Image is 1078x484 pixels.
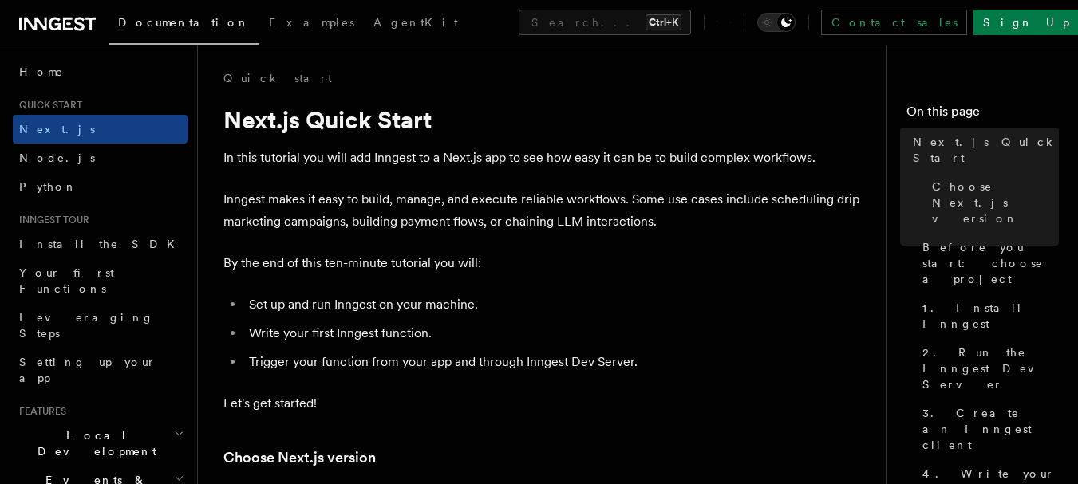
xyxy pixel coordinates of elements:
span: Features [13,405,66,418]
a: Quick start [223,70,332,86]
span: Setting up your app [19,356,156,384]
span: Install the SDK [19,238,184,250]
button: Toggle dark mode [757,13,796,32]
span: Quick start [13,99,82,112]
button: Local Development [13,421,188,466]
a: Documentation [109,5,259,45]
kbd: Ctrl+K [646,14,681,30]
span: 2. Run the Inngest Dev Server [922,344,1059,392]
span: Python [19,180,77,193]
li: Set up and run Inngest on your machine. [244,293,862,316]
a: 3. Create an Inngest client [916,399,1059,459]
a: Home [13,57,188,86]
span: AgentKit [373,16,458,29]
a: Node.js [13,144,188,172]
span: 1. Install Inngest [922,300,1059,332]
span: Leveraging Steps [19,311,154,340]
a: Next.js Quick Start [906,128,1059,172]
a: Choose Next.js version [223,447,376,469]
a: Install the SDK [13,230,188,258]
h4: On this page [906,102,1059,128]
span: Next.js Quick Start [913,134,1059,166]
span: Before you start: choose a project [922,239,1059,287]
span: Node.js [19,151,95,164]
span: Inngest tour [13,214,89,226]
span: Choose Next.js version [932,179,1059,226]
span: Home [19,64,64,80]
a: AgentKit [364,5,468,43]
p: In this tutorial you will add Inngest to a Next.js app to see how easy it can be to build complex... [223,147,862,169]
a: Leveraging Steps [13,303,188,348]
p: Let's get started! [223,392,862,415]
a: 2. Run the Inngest Dev Server [916,338,1059,399]
span: Your first Functions [19,266,114,295]
h1: Next.js Quick Start [223,105,862,134]
a: 1. Install Inngest [916,293,1059,338]
a: Contact sales [821,10,967,35]
button: Search...Ctrl+K [519,10,691,35]
a: Before you start: choose a project [916,233,1059,293]
li: Trigger your function from your app and through Inngest Dev Server. [244,351,862,373]
a: Choose Next.js version [926,172,1059,233]
a: Setting up your app [13,348,188,392]
p: By the end of this ten-minute tutorial you will: [223,252,862,274]
a: Next.js [13,115,188,144]
span: 3. Create an Inngest client [922,405,1059,453]
a: Your first Functions [13,258,188,303]
a: Examples [259,5,364,43]
a: Python [13,172,188,201]
p: Inngest makes it easy to build, manage, and execute reliable workflows. Some use cases include sc... [223,188,862,233]
span: Documentation [118,16,250,29]
li: Write your first Inngest function. [244,322,862,344]
span: Next.js [19,123,95,136]
span: Local Development [13,427,174,459]
span: Examples [269,16,354,29]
